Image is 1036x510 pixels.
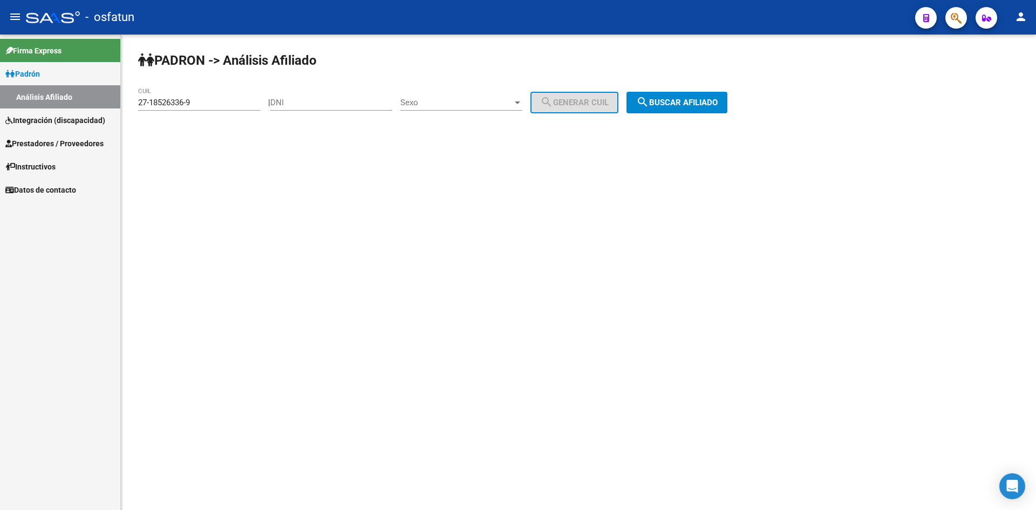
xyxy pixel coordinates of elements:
[540,96,553,108] mat-icon: search
[5,68,40,80] span: Padrón
[5,184,76,196] span: Datos de contacto
[5,138,104,149] span: Prestadores / Proveedores
[268,98,626,107] div: |
[626,92,727,113] button: Buscar afiliado
[5,161,56,173] span: Instructivos
[530,92,618,113] button: Generar CUIL
[400,98,513,107] span: Sexo
[85,5,134,29] span: - osfatun
[636,98,718,107] span: Buscar afiliado
[1014,10,1027,23] mat-icon: person
[5,114,105,126] span: Integración (discapacidad)
[636,96,649,108] mat-icon: search
[5,45,62,57] span: Firma Express
[540,98,609,107] span: Generar CUIL
[138,53,317,68] strong: PADRON -> Análisis Afiliado
[999,473,1025,499] div: Open Intercom Messenger
[9,10,22,23] mat-icon: menu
